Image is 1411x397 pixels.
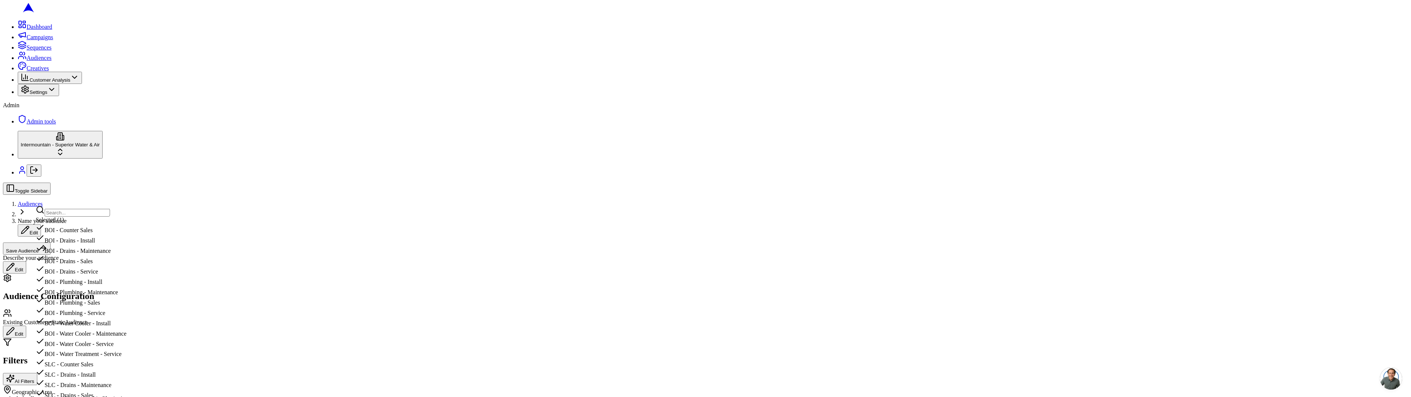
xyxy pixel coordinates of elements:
[3,255,59,261] span: Describe your audience
[18,65,49,71] a: Creatives
[30,77,70,83] span: Customer Analysis
[3,385,1408,396] div: Geographic Area
[27,65,49,71] span: Creatives
[36,296,128,306] div: BOI - Plumbing - Sales
[1380,367,1402,390] a: Open chat
[27,34,53,40] span: Campaigns
[36,347,128,358] div: BOI - Water Treatment - Service
[27,164,41,177] button: Log out
[27,24,52,30] span: Dashboard
[36,316,128,327] div: BOI - Water Cooler - Install
[36,234,128,244] div: BOI - Drains - Install
[18,24,52,30] a: Dashboard
[3,201,1408,237] nav: breadcrumb
[36,368,128,379] div: SLC - Drains - Install
[15,379,34,384] span: AI Filters
[30,230,38,235] span: Edit
[36,358,128,368] div: SLC - Counter Sales
[18,72,82,84] button: Customer Analysis
[3,242,51,255] button: Save Audience
[3,356,1408,366] h2: Filters
[45,209,110,217] input: Search...
[3,261,26,274] button: Edit
[36,244,128,254] div: BOI - Drains - Maintenance
[36,285,128,296] div: BOI - Plumbing - Maintenance
[36,254,128,265] div: BOI - Drains - Sales
[36,223,128,234] div: BOI - Counter Sales
[27,44,52,51] span: Sequences
[3,326,26,338] button: Edit
[15,267,23,272] span: Edit
[3,319,49,325] span: Existing Customers
[18,131,103,159] button: Intermountain - Superior Water & Air
[36,327,128,337] div: BOI - Water Cooler - Maintenance
[3,183,51,195] button: Toggle Sidebar
[18,218,66,224] span: Name your audience
[3,102,1408,109] div: Admin
[15,188,48,194] span: Toggle Sidebar
[18,44,52,51] a: Sequences
[36,275,128,285] div: BOI - Plumbing - Install
[30,89,47,95] span: Settings
[21,142,100,147] span: Intermountain - Superior Water & Air
[3,291,1408,301] h2: Audience Configuration
[36,217,128,223] div: Selected ( 1 )
[27,118,56,125] span: Admin tools
[36,379,128,389] div: SLC - Drains - Maintenance
[36,306,128,316] div: BOI - Plumbing - Service
[18,118,56,125] a: Admin tools
[18,224,41,237] button: Edit
[18,34,53,40] a: Campaigns
[36,337,128,347] div: BOI - Water Cooler - Service
[18,55,52,61] a: Audiences
[27,55,52,61] span: Audiences
[18,201,43,207] a: Audiences
[3,373,37,385] button: AI Filters
[36,265,128,275] div: BOI - Drains - Service
[18,84,59,96] button: Settings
